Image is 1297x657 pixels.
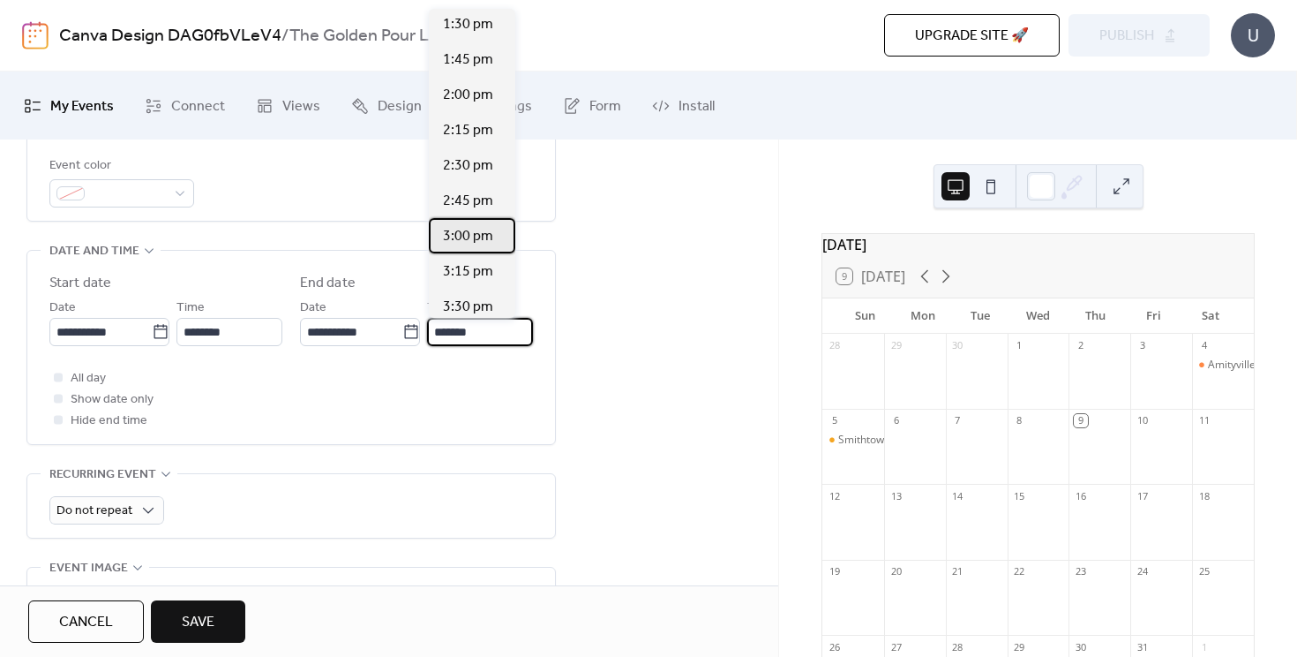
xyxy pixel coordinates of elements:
[443,297,493,318] span: 3:30 pm
[1231,13,1275,57] div: U
[889,414,903,427] div: 6
[828,414,841,427] div: 5
[1136,414,1149,427] div: 10
[427,298,455,319] span: Time
[71,389,154,411] span: Show date only
[828,339,841,352] div: 28
[49,273,111,294] div: Start date
[915,26,1029,47] span: Upgrade site 🚀
[1136,339,1149,352] div: 3
[176,298,205,319] span: Time
[884,14,1060,57] button: Upgrade site 🚀
[1013,640,1026,653] div: 29
[28,600,144,643] button: Cancel
[1013,489,1026,502] div: 15
[1182,298,1240,334] div: Sat
[443,85,493,106] span: 2:00 pm
[951,414,964,427] div: 7
[1197,565,1211,578] div: 25
[443,191,493,212] span: 2:45 pm
[951,339,964,352] div: 30
[1074,339,1087,352] div: 2
[443,120,493,141] span: 2:15 pm
[678,93,715,120] span: Install
[889,489,903,502] div: 13
[1197,414,1211,427] div: 11
[828,489,841,502] div: 12
[378,93,422,120] span: Design
[49,155,191,177] div: Event color
[243,79,334,132] a: Views
[1013,339,1026,352] div: 1
[131,79,238,132] a: Connect
[282,93,320,120] span: Views
[151,600,245,643] button: Save
[589,93,621,120] span: Form
[1074,489,1087,502] div: 16
[1009,298,1067,334] div: Wed
[828,565,841,578] div: 19
[952,298,1009,334] div: Tue
[443,14,493,35] span: 1:30 pm
[639,79,728,132] a: Install
[338,79,435,132] a: Design
[300,298,326,319] span: Date
[836,298,894,334] div: Sun
[11,79,127,132] a: My Events
[71,411,147,432] span: Hide end time
[894,298,951,334] div: Mon
[443,155,493,177] span: 2:30 pm
[1197,640,1211,653] div: 1
[1136,640,1149,653] div: 31
[822,433,884,448] div: Smithtown Fall Craft Fair
[1074,640,1087,653] div: 30
[1136,489,1149,502] div: 17
[59,19,281,53] a: Canva Design DAG0fbVLeV4
[22,21,49,49] img: logo
[59,612,113,633] span: Cancel
[1197,339,1211,352] div: 4
[182,612,214,633] span: Save
[50,93,114,120] span: My Events
[838,433,958,448] div: Smithtown Fall Craft Fair
[828,640,841,653] div: 26
[71,368,106,389] span: All day
[1124,298,1181,334] div: Fri
[443,49,493,71] span: 1:45 pm
[289,19,515,53] b: The Golden Pour Local Events
[889,565,903,578] div: 20
[443,261,493,283] span: 3:15 pm
[951,489,964,502] div: 14
[49,241,139,262] span: Date and time
[822,234,1254,255] div: [DATE]
[951,565,964,578] div: 21
[889,339,903,352] div: 29
[281,19,289,53] b: /
[1013,414,1026,427] div: 8
[1074,414,1087,427] div: 9
[1192,358,1254,373] div: Amityville's Haunted Harvest
[56,499,132,523] span: Do not repeat
[951,640,964,653] div: 28
[1136,565,1149,578] div: 24
[889,640,903,653] div: 27
[443,226,493,247] span: 3:00 pm
[550,79,634,132] a: Form
[49,298,76,319] span: Date
[1067,298,1124,334] div: Thu
[49,558,128,579] span: Event image
[1197,489,1211,502] div: 18
[49,464,156,486] span: Recurring event
[171,93,225,120] span: Connect
[300,273,356,294] div: End date
[1074,565,1087,578] div: 23
[1013,565,1026,578] div: 22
